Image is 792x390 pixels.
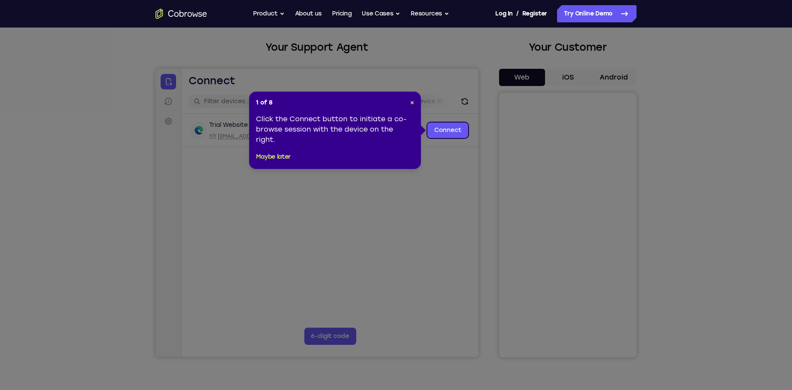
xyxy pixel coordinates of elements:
span: 1 of 8 [256,98,273,107]
span: Cobrowse demo [168,64,213,71]
a: Try Online Demo [557,5,637,22]
div: Trial Website [54,52,92,61]
button: Close Tour [410,98,414,107]
button: 6-digit code [149,259,201,276]
h1: Connect [33,5,80,19]
button: Resources [411,5,449,22]
span: × [410,99,414,106]
div: Online [96,53,118,60]
button: Refresh [302,26,316,40]
a: Connect [272,54,313,69]
span: web@example.com [62,64,155,71]
button: Product [253,5,285,22]
div: Email [54,64,155,71]
a: Sessions [5,25,21,40]
span: +11 more [218,64,240,71]
a: Register [522,5,547,22]
label: Email [171,28,186,37]
a: Settings [5,45,21,60]
div: Click the Connect button to initiate a co-browse session with the device on the right. [256,114,414,145]
a: Pricing [332,5,352,22]
a: Log In [495,5,512,22]
label: Device ID [259,28,288,37]
div: App [160,64,213,71]
label: User ID [212,28,234,37]
span: / [516,9,519,19]
button: Use Cases [362,5,400,22]
button: Maybe later [256,152,291,162]
a: Go to the home page [155,9,207,19]
input: Filter devices... [49,28,157,37]
a: About us [295,5,322,22]
div: New devices found. [97,55,98,57]
div: Open device details [26,45,323,78]
a: Connect [5,5,21,21]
